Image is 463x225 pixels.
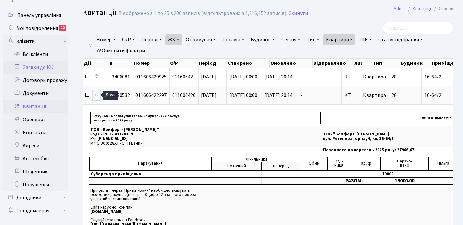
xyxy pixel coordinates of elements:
[227,59,270,68] th: Створено
[3,178,68,191] a: Порушення
[90,132,321,136] p: код ЄДРПОУ:
[429,157,457,170] td: Пільга
[394,5,406,12] a: Admin
[112,73,130,80] span: 3406081
[3,22,68,35] a: Мої повідомлення12
[3,126,68,139] a: Контакти
[270,59,313,68] th: Оновлено
[59,25,66,31] div: 12
[135,73,167,80] span: 011606420925
[183,34,218,45] a: Отримувач
[400,59,431,68] th: Будинок
[109,59,133,68] th: #
[120,34,137,45] a: О/Р
[328,157,350,170] td: Оди- ниця
[97,136,128,142] span: [FINANCIAL_ID]
[169,59,198,68] th: О/Р
[262,162,301,170] td: поперед.
[344,74,357,79] span: КТ
[344,93,357,98] span: КТ
[354,59,372,68] th: ЖК
[94,34,118,45] a: Номер
[90,112,321,124] p: Рахунок на сплату житлово-комунальних послуг за вересень 2025 року
[264,73,292,80] span: [DATE] 20:14
[83,59,109,68] th: Дії
[229,92,257,99] span: [DATE] 00:00
[372,59,400,68] th: Тип
[83,7,117,18] span: Квитанції
[384,2,463,16] nav: breadcrumb
[112,92,130,99] span: 3390532
[380,170,429,178] td: 19000
[323,34,355,45] a: Квартира
[301,157,328,170] td: Об'єм
[139,34,164,45] a: Період
[16,25,58,32] span: Мої повідомлення
[279,34,303,45] a: Секція
[357,34,374,45] a: ПІБ
[212,162,261,170] td: поточний
[304,34,322,45] a: Тип
[172,92,196,99] span: 011606420
[133,59,169,68] th: Номер
[212,157,301,162] td: Лічильники
[3,191,68,204] a: Довідники
[90,141,321,146] p: МФО: АТ «ОТП Банк»
[94,45,148,56] a: Очистити фільтри
[413,5,432,12] a: Квитанції
[248,34,277,45] a: Будинок
[424,74,461,79] span: 16-64/2
[198,59,227,68] th: Період
[264,92,292,99] span: [DATE] 20:14
[101,140,114,146] span: 300528
[383,22,453,34] input: Пошук...
[103,91,118,100] div: Друк
[3,35,68,48] a: Клієнти
[3,61,68,74] a: Заявки до КК
[392,73,397,80] span: 28
[172,73,193,80] span: 01160642
[3,204,68,217] a: Повідомлення
[229,73,257,80] span: [DATE] 00:00
[118,10,287,17] div: Відображено з 1 по 25 з 206 записів (відфільтровано з 1,316,152 записів).
[3,74,68,87] a: Договори продажу
[3,152,68,165] a: Автомобілі
[3,48,68,61] a: Всі клієнти
[424,93,461,98] span: 16-64/2
[90,128,321,132] p: ТОВ "Комфорт-[PERSON_NAME]"
[3,100,68,113] a: Квитанції
[350,157,380,170] td: Тариф
[17,12,61,19] span: Панель управління
[289,10,308,17] a: Скинути
[392,92,397,99] span: 28
[3,165,68,178] a: Щоденник
[301,74,339,79] span: -
[90,209,123,215] b: [DOMAIN_NAME]
[363,73,386,80] span: Квартира
[135,92,167,99] span: 011606422297
[3,113,68,126] a: Орендарі
[313,59,354,68] th: Відправлено
[3,87,68,100] a: Документи
[89,157,212,170] td: Нарахування
[3,139,68,152] a: Адреси
[363,92,386,99] span: Квартира
[301,93,339,98] span: -
[165,34,182,45] a: ЖК
[328,177,380,184] td: РАЗОМ:
[432,5,453,12] li: Список
[115,131,133,137] span: 41170359
[220,34,247,45] a: Послуга
[3,9,68,22] a: Панель управління
[90,137,321,141] p: Р/р:
[89,170,212,178] td: Суборенда приміщення
[201,73,217,80] span: [DATE]
[380,157,429,170] td: Нарахо- вано
[380,177,429,184] td: 19000.00
[376,34,426,45] a: Статус відправки
[201,92,217,99] span: [DATE]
